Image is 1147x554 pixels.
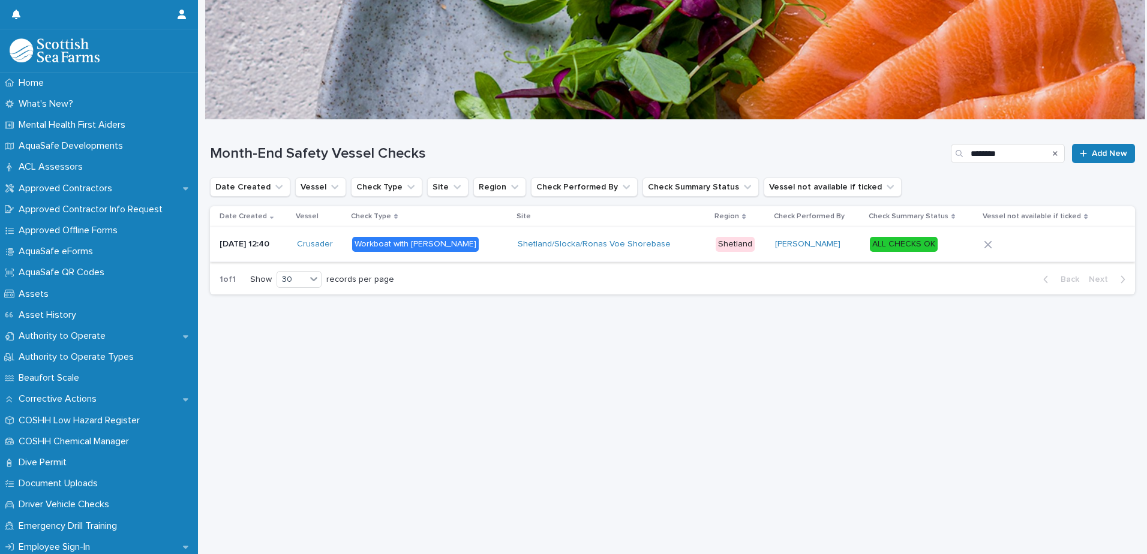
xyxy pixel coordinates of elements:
[14,98,83,110] p: What's New?
[14,330,115,342] p: Authority to Operate
[714,210,739,223] p: Region
[14,541,100,553] p: Employee Sign-In
[1089,275,1115,284] span: Next
[277,273,306,286] div: 30
[951,144,1065,163] input: Search
[14,77,53,89] p: Home
[869,210,948,223] p: Check Summary Status
[14,436,139,447] p: COSHH Chemical Manager
[220,210,267,223] p: Date Created
[1053,275,1079,284] span: Back
[764,177,902,197] button: Vessel not available if ticked
[14,520,127,532] p: Emergency Drill Training
[220,239,287,249] p: [DATE] 12:40
[1034,274,1084,285] button: Back
[14,372,89,384] p: Beaufort Scale
[14,246,103,257] p: AquaSafe eForms
[774,210,845,223] p: Check Performed By
[14,119,135,131] p: Mental Health First Aiders
[518,239,671,249] a: Shetland/Slocka/Ronas Voe Shorebase
[210,265,245,294] p: 1 of 1
[295,177,346,197] button: Vessel
[473,177,526,197] button: Region
[531,177,638,197] button: Check Performed By
[14,225,127,236] p: Approved Offline Forms
[14,204,172,215] p: Approved Contractor Info Request
[14,309,86,321] p: Asset History
[210,145,946,162] h1: Month-End Safety Vessel Checks
[14,351,143,363] p: Authority to Operate Types
[14,499,119,510] p: Driver Vehicle Checks
[14,183,122,194] p: Approved Contractors
[210,177,290,197] button: Date Created
[250,275,272,285] p: Show
[716,237,755,252] div: Shetland
[14,457,76,468] p: Dive Permit
[1072,144,1135,163] a: Add New
[210,227,1135,262] tr: [DATE] 12:40Crusader Workboat with [PERSON_NAME]Shetland/Slocka/Ronas Voe Shorebase Shetland[PERS...
[14,288,58,300] p: Assets
[14,478,107,489] p: Document Uploads
[1092,149,1127,158] span: Add New
[352,237,479,252] div: Workboat with [PERSON_NAME]
[14,393,106,405] p: Corrective Actions
[14,140,133,152] p: AquaSafe Developments
[297,239,333,249] a: Crusader
[14,161,92,173] p: ACL Assessors
[326,275,394,285] p: records per page
[427,177,469,197] button: Site
[775,239,840,249] a: [PERSON_NAME]
[14,415,149,426] p: COSHH Low Hazard Register
[870,237,938,252] div: ALL CHECKS OK
[351,177,422,197] button: Check Type
[983,210,1081,223] p: Vessel not available if ticked
[296,210,319,223] p: Vessel
[1084,274,1135,285] button: Next
[517,210,531,223] p: Site
[642,177,759,197] button: Check Summary Status
[351,210,391,223] p: Check Type
[14,267,114,278] p: AquaSafe QR Codes
[10,38,100,62] img: bPIBxiqnSb2ggTQWdOVV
